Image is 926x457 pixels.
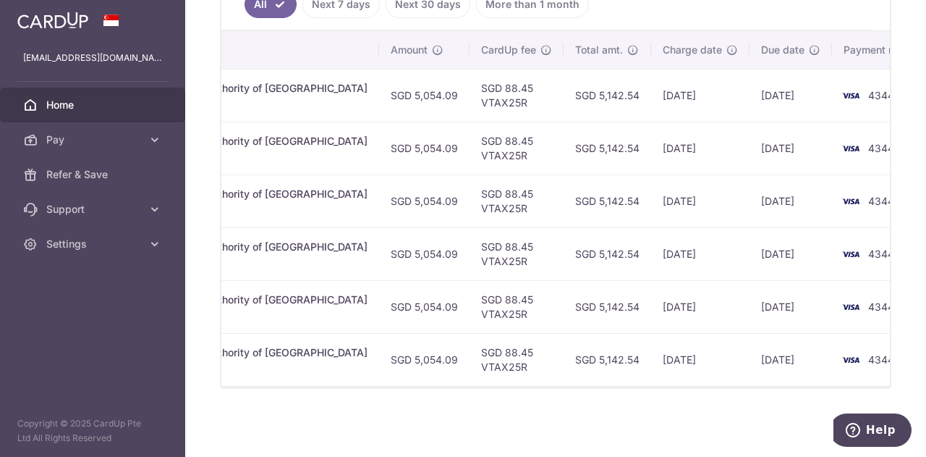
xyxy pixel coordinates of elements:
td: SGD 88.45 VTAX25R [470,280,564,333]
span: Charge date [663,43,722,57]
td: SGD 5,054.09 [379,69,470,122]
span: 4344 [868,195,894,207]
img: Bank Card [836,193,865,210]
td: [DATE] [749,122,832,175]
td: SGD 88.45 VTAX25R [470,122,564,175]
td: [DATE] [651,227,749,280]
span: CardUp fee [481,43,536,57]
span: Total amt. [575,43,623,57]
td: [DATE] [749,333,832,386]
td: [DATE] [651,175,749,227]
span: Pay [46,133,142,147]
p: [EMAIL_ADDRESS][DOMAIN_NAME] [23,51,162,65]
td: SGD 5,142.54 [564,227,651,280]
span: 4344 [868,353,894,366]
td: [DATE] [749,227,832,280]
td: SGD 5,054.09 [379,227,470,280]
td: SGD 5,142.54 [564,333,651,386]
td: SGD 88.45 VTAX25R [470,333,564,386]
span: Refer & Save [46,167,142,182]
img: Bank Card [836,140,865,157]
img: Bank Card [836,298,865,316]
td: SGD 5,142.54 [564,175,651,227]
td: SGD 5,054.09 [379,175,470,227]
td: SGD 88.45 VTAX25R [470,227,564,280]
span: Support [46,202,142,217]
td: SGD 5,054.09 [379,280,470,333]
span: 4344 [868,89,894,101]
span: Settings [46,237,142,251]
td: [DATE] [651,333,749,386]
td: SGD 88.45 VTAX25R [470,175,564,227]
iframe: Opens a widget where you can find more information [833,414,912,450]
img: Bank Card [836,351,865,369]
td: SGD 5,054.09 [379,333,470,386]
td: SGD 5,142.54 [564,122,651,175]
td: SGD 5,142.54 [564,69,651,122]
td: [DATE] [749,175,832,227]
td: [DATE] [749,280,832,333]
span: Amount [391,43,428,57]
td: SGD 88.45 VTAX25R [470,69,564,122]
img: CardUp [17,12,88,29]
img: Bank Card [836,246,865,263]
td: [DATE] [749,69,832,122]
span: 4344 [868,248,894,260]
td: SGD 5,142.54 [564,280,651,333]
span: 4344 [868,142,894,154]
td: SGD 5,054.09 [379,122,470,175]
td: [DATE] [651,280,749,333]
td: [DATE] [651,122,749,175]
img: Bank Card [836,87,865,104]
span: 4344 [868,301,894,313]
td: [DATE] [651,69,749,122]
span: Due date [761,43,804,57]
span: Home [46,98,142,112]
